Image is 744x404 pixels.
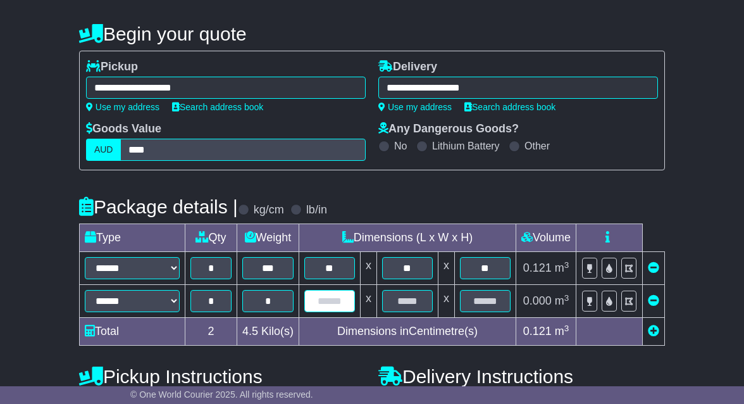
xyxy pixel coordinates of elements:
sup: 3 [564,260,569,270]
label: Delivery [378,60,437,74]
label: AUD [86,139,121,161]
label: Pickup [86,60,138,74]
span: m [555,294,569,307]
label: Any Dangerous Goods? [378,122,519,136]
span: 0.121 [523,262,552,274]
sup: 3 [564,324,569,333]
label: lb/in [306,203,327,217]
h4: Delivery Instructions [378,366,665,387]
td: x [438,252,454,285]
a: Search address book [172,102,263,112]
label: No [394,140,407,152]
td: Weight [237,224,299,252]
td: Total [79,318,185,346]
span: 4.5 [242,325,258,338]
td: Dimensions (L x W x H) [299,224,516,252]
label: Other [524,140,550,152]
a: Use my address [378,102,452,112]
td: Dimensions in Centimetre(s) [299,318,516,346]
td: Volume [516,224,576,252]
span: 0.121 [523,325,552,338]
span: m [555,325,569,338]
td: Qty [185,224,237,252]
td: x [360,285,376,318]
label: Goods Value [86,122,161,136]
label: Lithium Battery [432,140,500,152]
span: © One World Courier 2025. All rights reserved. [130,389,313,400]
span: 0.000 [523,294,552,307]
h4: Pickup Instructions [79,366,366,387]
sup: 3 [564,293,569,303]
td: 2 [185,318,237,346]
a: Remove this item [648,262,659,274]
label: kg/cm [254,203,284,217]
td: Type [79,224,185,252]
a: Remove this item [648,294,659,307]
td: x [360,252,376,285]
h4: Package details | [79,196,238,217]
a: Use my address [86,102,159,112]
td: Kilo(s) [237,318,299,346]
h4: Begin your quote [79,23,665,44]
a: Add new item [648,325,659,338]
span: m [555,262,569,274]
td: x [438,285,454,318]
a: Search address book [464,102,555,112]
